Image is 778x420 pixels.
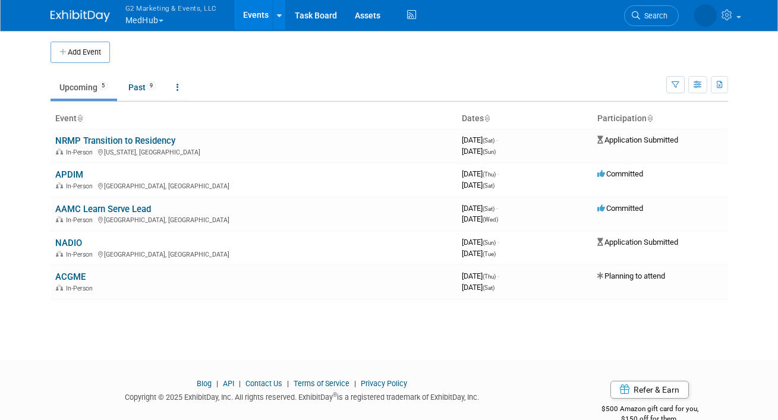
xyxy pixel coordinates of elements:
span: [DATE] [462,283,494,292]
span: [DATE] [462,181,494,190]
span: (Thu) [483,171,496,178]
a: AAMC Learn Serve Lead [55,204,151,214]
a: Sort by Participation Type [647,113,653,123]
span: In-Person [66,149,96,156]
span: [DATE] [462,169,499,178]
span: Committed [597,204,643,213]
span: (Sat) [483,182,494,189]
span: [DATE] [462,238,499,247]
img: In-Person Event [56,182,63,188]
sup: ® [333,391,337,398]
span: [DATE] [462,204,498,213]
span: [DATE] [462,249,496,258]
div: [GEOGRAPHIC_DATA], [GEOGRAPHIC_DATA] [55,249,452,258]
a: Terms of Service [294,379,349,388]
a: API [223,379,234,388]
img: In-Person Event [56,149,63,154]
th: Participation [593,109,728,129]
a: Sort by Start Date [484,113,490,123]
div: Copyright © 2025 ExhibitDay, Inc. All rights reserved. ExhibitDay is a registered trademark of Ex... [51,389,555,403]
span: - [497,238,499,247]
span: - [497,169,499,178]
span: | [213,379,221,388]
span: (Wed) [483,216,498,223]
a: NRMP Transition to Residency [55,135,175,146]
img: In-Person Event [56,216,63,222]
a: Privacy Policy [361,379,407,388]
span: | [351,379,359,388]
span: - [497,271,499,280]
span: In-Person [66,251,96,258]
a: Contact Us [245,379,282,388]
span: G2 Marketing & Events, LLC [125,2,217,14]
span: Search [640,11,667,20]
a: Refer & Earn [610,381,689,399]
span: (Sat) [483,137,494,144]
span: Application Submitted [597,135,678,144]
a: Blog [197,379,212,388]
span: (Sat) [483,285,494,291]
span: 9 [146,81,156,90]
th: Event [51,109,457,129]
a: Past9 [119,76,165,99]
span: Application Submitted [597,238,678,247]
a: APDIM [55,169,83,180]
span: (Thu) [483,273,496,280]
span: Committed [597,169,643,178]
span: In-Person [66,285,96,292]
img: Nora McQuillan [694,4,717,27]
span: [DATE] [462,214,498,223]
span: [DATE] [462,135,498,144]
span: 5 [98,81,108,90]
span: | [284,379,292,388]
button: Add Event [51,42,110,63]
span: (Sun) [483,149,496,155]
a: Sort by Event Name [77,113,83,123]
span: Planning to attend [597,271,665,280]
a: NADIO [55,238,82,248]
img: In-Person Event [56,251,63,257]
span: In-Person [66,216,96,224]
div: [GEOGRAPHIC_DATA], [GEOGRAPHIC_DATA] [55,181,452,190]
span: In-Person [66,182,96,190]
img: ExhibitDay [51,10,110,22]
div: [GEOGRAPHIC_DATA], [GEOGRAPHIC_DATA] [55,214,452,224]
a: Search [624,5,679,26]
th: Dates [457,109,593,129]
img: In-Person Event [56,285,63,290]
span: (Sat) [483,206,494,212]
div: [US_STATE], [GEOGRAPHIC_DATA] [55,147,452,156]
span: - [496,204,498,213]
span: (Sun) [483,239,496,246]
a: ACGME [55,271,86,282]
span: [DATE] [462,147,496,156]
span: [DATE] [462,271,499,280]
span: | [236,379,244,388]
span: (Tue) [483,251,496,257]
span: - [496,135,498,144]
a: Upcoming5 [51,76,117,99]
